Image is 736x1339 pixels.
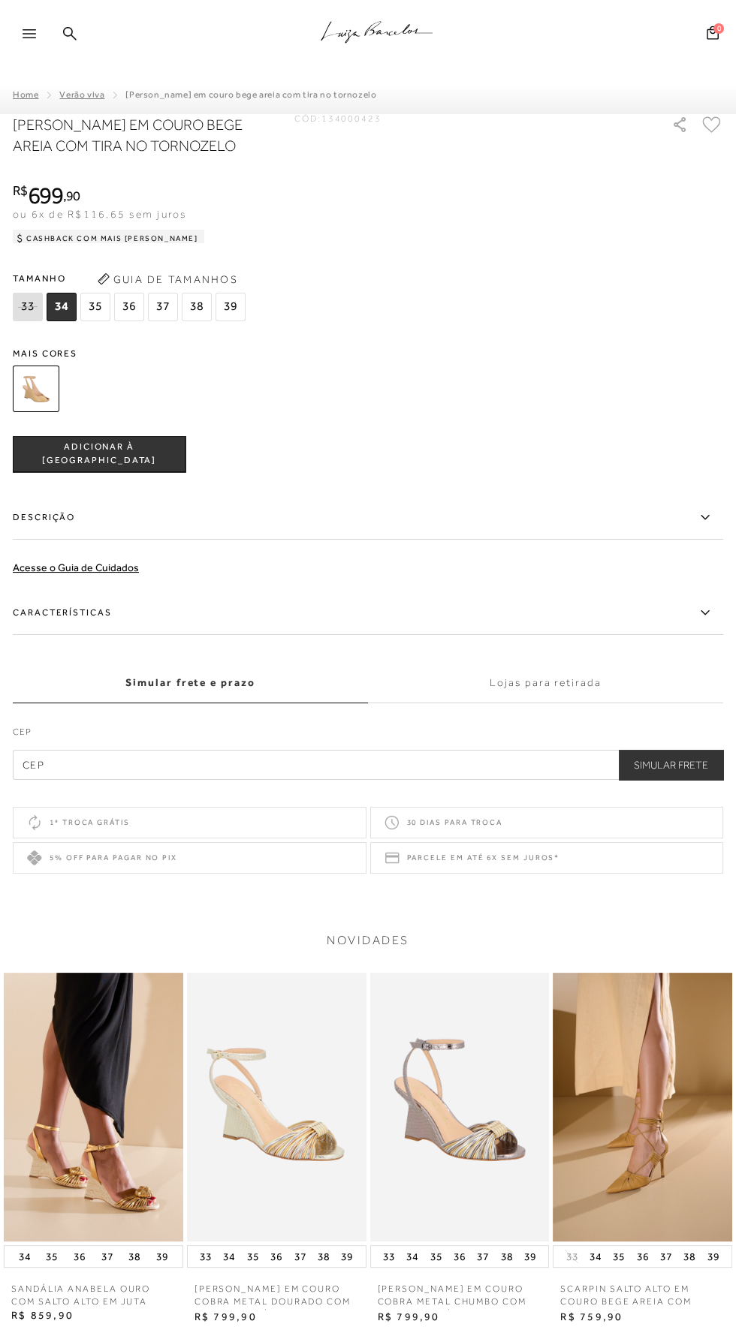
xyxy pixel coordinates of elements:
i: R$ [13,184,28,197]
span: 39 [216,293,246,321]
button: 38 [679,1246,700,1267]
img: SCARPIN SALTO ALTO EM COURO BEGE AREIA COM AMARRAÇÃO [553,973,732,1241]
button: 36 [632,1246,653,1267]
button: 38 [124,1246,145,1267]
span: R$ 859,90 [11,1309,74,1321]
button: 35 [41,1246,62,1267]
button: 39 [152,1246,173,1267]
a: Home [13,89,38,100]
button: 0 [702,25,723,45]
div: 1ª troca grátis [13,807,366,838]
img: SANDÁLIA ANABELA OURO COM SALTO ALTO EM JUTA [4,973,183,1241]
button: 35 [425,1246,446,1267]
div: CÓD: [294,114,382,123]
button: 37 [472,1246,493,1267]
label: CEP [13,725,723,746]
a: [PERSON_NAME] EM COURO COBRA METAL DOURADO COM ENFEITE METÁLICO [187,1283,366,1310]
label: Lojas para retirada [368,663,723,703]
img: SANDÁLIA ANABELA EM COURO COBRA METAL CHUMBO COM ENFEITE METÁLICO [370,973,550,1241]
span: 0 [713,23,724,34]
button: 34 [585,1246,606,1267]
button: 39 [703,1246,724,1267]
span: 34 [47,293,77,321]
span: ADICIONAR À [GEOGRAPHIC_DATA] [14,441,185,467]
a: Acesse o Guia de Cuidados [13,561,139,573]
button: 37 [656,1246,677,1267]
img: SANDÁLIA ANABELA EM COURO BEGE AREIA COM TIRA NO TORNOZELO [13,366,59,412]
span: 36 [114,293,144,321]
span: Tamanho [13,267,249,290]
button: 36 [69,1246,90,1267]
button: 36 [449,1246,470,1267]
img: SANDÁLIA ANABELA EM COURO COBRA METAL DOURADO COM ENFEITE METÁLICO [187,973,366,1241]
span: [PERSON_NAME] EM COURO BEGE AREIA COM TIRA NO TORNOZELO [125,89,376,100]
input: CEP [13,750,723,780]
button: 36 [266,1246,287,1267]
button: 35 [243,1246,264,1267]
span: 90 [66,188,80,203]
a: SANDÁLIA ANABELA OURO COM SALTO ALTO EM JUTA [4,1283,183,1308]
span: 38 [182,293,212,321]
button: 39 [336,1246,357,1267]
button: 33 [379,1246,400,1267]
span: R$ 799,90 [378,1310,440,1322]
i: , [63,189,80,203]
button: 37 [290,1246,311,1267]
button: 34 [402,1246,423,1267]
div: Cashback com Mais [PERSON_NAME] [13,230,204,248]
button: Guia de Tamanhos [92,267,243,291]
h1: [PERSON_NAME] EM COURO BEGE AREIA COM TIRA NO TORNOZELO [13,114,267,156]
span: 37 [148,293,178,321]
button: 34 [14,1246,35,1267]
label: Características [13,591,723,635]
span: 33 [13,293,43,321]
button: ADICIONAR À [GEOGRAPHIC_DATA] [13,436,186,472]
div: 5% off para pagar no PIX [13,842,366,874]
button: 37 [97,1246,118,1267]
button: 33 [195,1246,216,1267]
div: 30 dias para troca [370,807,724,838]
span: 35 [80,293,110,321]
button: Simular Frete [619,750,723,780]
span: ou 6x de R$116,65 sem juros [13,208,186,220]
button: 35 [608,1246,629,1267]
button: 34 [219,1246,240,1267]
a: [PERSON_NAME] EM COURO COBRA METAL CHUMBO COM ENFEITE METÁLICO [370,1283,550,1310]
a: Verão Viva [59,89,104,100]
div: Parcele em até 6x sem juros* [370,842,724,874]
button: 38 [496,1246,517,1267]
button: 38 [313,1246,334,1267]
span: 134000423 [321,113,382,124]
label: Simular frete e prazo [13,663,368,703]
button: 39 [520,1246,541,1267]
label: Descrição [13,496,723,540]
a: SCARPIN SALTO ALTO EM COURO BEGE AREIA COM AMARRAÇÃO [553,1283,732,1310]
span: 699 [28,182,63,209]
button: 33 [561,1250,582,1264]
span: R$ 759,90 [560,1310,623,1322]
span: R$ 799,90 [195,1310,257,1322]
